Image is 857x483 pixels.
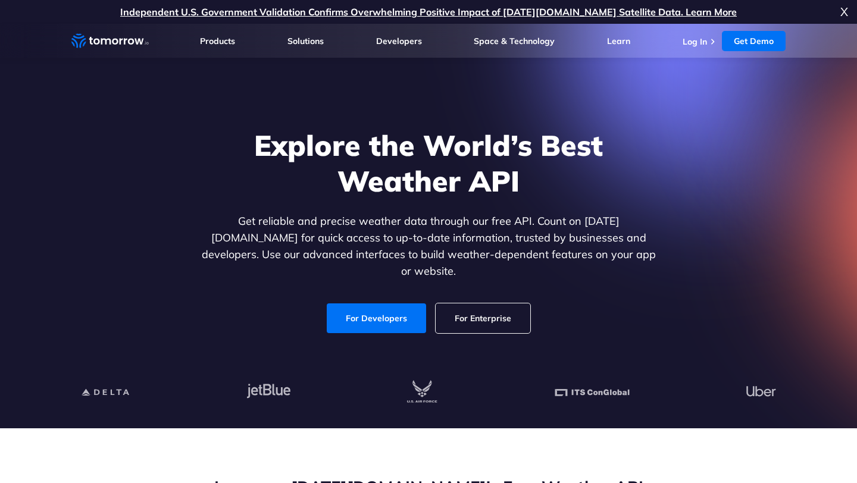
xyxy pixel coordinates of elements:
[71,32,149,50] a: Home link
[474,36,555,46] a: Space & Technology
[327,303,426,333] a: For Developers
[376,36,422,46] a: Developers
[683,36,707,47] a: Log In
[199,127,658,199] h1: Explore the World’s Best Weather API
[199,213,658,280] p: Get reliable and precise weather data through our free API. Count on [DATE][DOMAIN_NAME] for quic...
[436,303,530,333] a: For Enterprise
[607,36,630,46] a: Learn
[287,36,324,46] a: Solutions
[200,36,235,46] a: Products
[120,6,737,18] a: Independent U.S. Government Validation Confirms Overwhelming Positive Impact of [DATE][DOMAIN_NAM...
[722,31,786,51] a: Get Demo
